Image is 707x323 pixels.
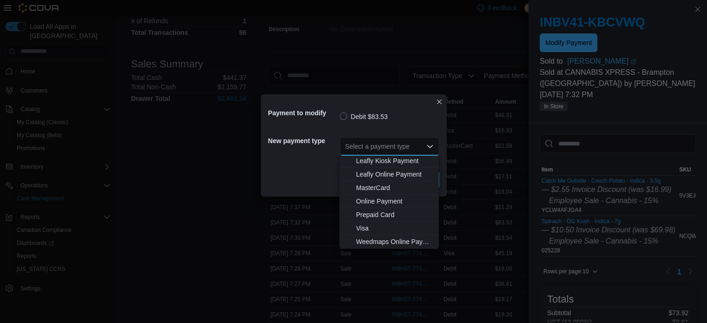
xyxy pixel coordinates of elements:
[339,235,439,249] button: Weedmaps Online Payment
[339,181,439,195] button: MasterCard
[356,170,433,179] span: Leafly Online Payment
[356,224,433,233] span: Visa
[340,111,388,122] label: Debit $83.53
[339,222,439,235] button: Visa
[434,96,445,107] button: Closes this modal window
[356,237,433,246] span: Weedmaps Online Payment
[339,195,439,208] button: Online Payment
[356,197,433,206] span: Online Payment
[356,156,433,165] span: Leafly Kiosk Payment
[345,141,346,152] input: Accessible screen reader label
[339,168,439,181] button: Leafly Online Payment
[268,104,338,122] h5: Payment to modify
[356,183,433,192] span: MasterCard
[268,132,338,150] h5: New payment type
[356,210,433,219] span: Prepaid Card
[426,143,434,150] button: Close list of options
[339,154,439,168] button: Leafly Kiosk Payment
[339,208,439,222] button: Prepaid Card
